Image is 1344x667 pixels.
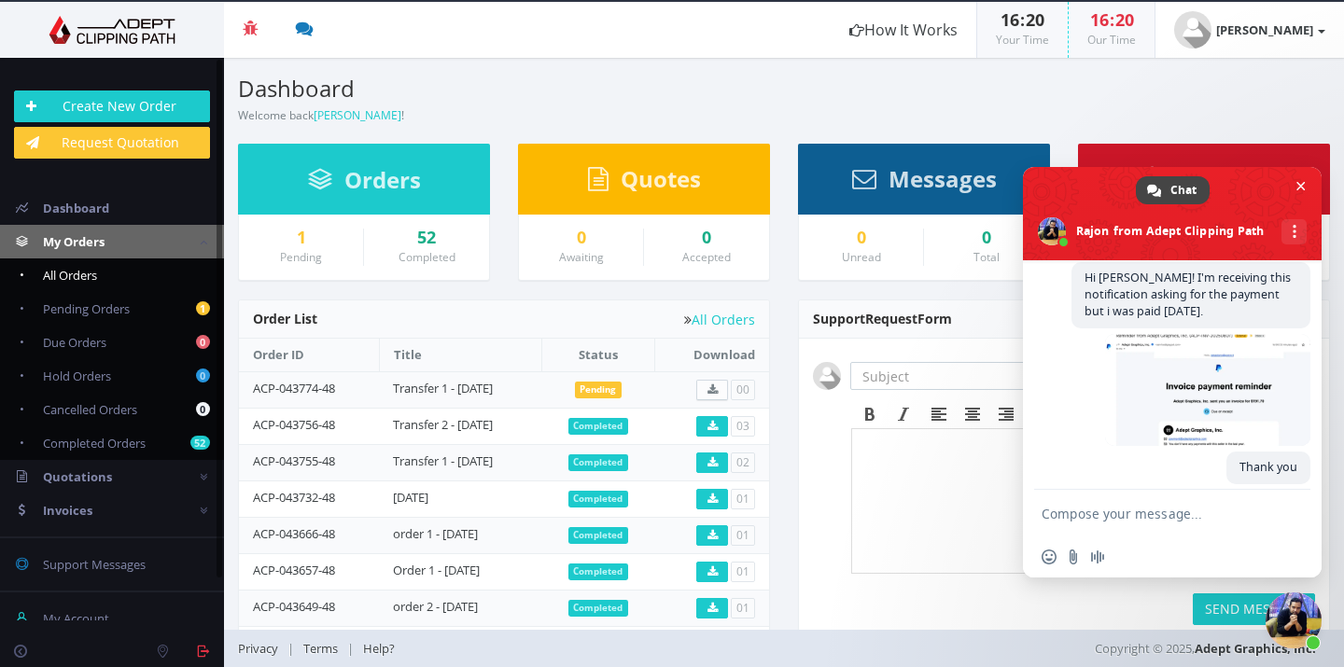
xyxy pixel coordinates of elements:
[43,200,109,216] span: Dashboard
[813,229,909,247] a: 0
[621,163,701,194] span: Quotes
[253,489,335,506] a: ACP-043732-48
[43,502,92,519] span: Invoices
[43,556,146,573] span: Support Messages
[1195,640,1316,657] a: Adept Graphics, Inc.
[588,174,701,191] a: Quotes
[43,468,112,485] span: Quotations
[938,229,1035,247] div: 0
[1155,2,1344,58] a: [PERSON_NAME]
[253,229,349,247] a: 1
[314,107,401,123] a: [PERSON_NAME]
[842,249,881,265] small: Unread
[568,454,629,471] span: Completed
[568,563,629,580] span: Completed
[393,562,480,578] a: Order 1 - [DATE]
[852,429,1313,573] iframe: Rich Text Area. Press ALT-F9 for menu. Press ALT-F10 for toolbar. Press ALT-0 for help
[238,640,287,657] a: Privacy
[684,313,755,327] a: All Orders
[14,90,210,122] a: Create New Order
[568,491,629,507] span: Completed
[196,368,210,382] b: 0
[253,416,335,433] a: ACP-043756-48
[682,249,731,265] small: Accepted
[294,640,347,657] a: Terms
[831,2,976,58] a: How It Works
[1216,21,1313,38] strong: [PERSON_NAME]
[813,310,952,327] span: Support Form
[253,562,335,578] a: ACP-043657-48
[280,249,322,265] small: Pending
[43,435,146,452] span: Completed Orders
[887,402,920,426] div: Italic
[253,525,335,542] a: ACP-043666-48
[354,640,404,657] a: Help?
[1042,549,1057,564] span: Insert an emoji
[1026,8,1044,31] span: 20
[308,175,421,192] a: Orders
[253,380,335,396] a: ACP-043774-48
[575,382,623,398] span: Pending
[43,267,97,284] span: All Orders
[1171,163,1263,194] span: Invoices
[658,229,755,247] a: 0
[43,334,106,351] span: Due Orders
[989,402,1023,426] div: Align right
[852,174,997,191] a: Messages
[14,16,210,44] img: Adept Graphics
[379,339,541,371] th: Title
[238,107,404,123] small: Welcome back !
[996,32,1049,48] small: Your Time
[1239,459,1297,475] span: Thank you
[393,489,428,506] a: [DATE]
[1066,549,1081,564] span: Send a file
[853,402,887,426] div: Bold
[43,368,111,384] span: Hold Orders
[1087,32,1136,48] small: Our Time
[1115,8,1134,31] span: 20
[1174,11,1211,49] img: user_default.jpg
[533,229,629,247] a: 0
[956,402,989,426] div: Align center
[1170,176,1197,204] span: Chat
[542,339,655,371] th: Status
[238,76,770,101] h3: Dashboard
[1090,8,1109,31] span: 16
[393,416,493,433] a: Transfer 2 - [DATE]
[568,600,629,617] span: Completed
[922,402,956,426] div: Align left
[190,436,210,450] b: 52
[1085,270,1291,319] span: Hi [PERSON_NAME]! I'm receiving this notification asking for the payment but i was paid [DATE].
[393,598,478,615] a: order 2 - [DATE]
[378,229,475,247] a: 52
[253,310,317,327] span: Order List
[654,339,769,371] th: Download
[393,452,493,469] a: Transfer 1 - [DATE]
[568,527,629,544] span: Completed
[239,339,379,371] th: Order ID
[1019,8,1026,31] span: :
[238,630,966,667] div: | |
[813,362,841,390] img: user_default.jpg
[399,249,455,265] small: Completed
[393,525,478,542] a: order 1 - [DATE]
[1291,176,1310,196] span: Close chat
[253,598,335,615] a: ACP-043649-48
[196,301,210,315] b: 1
[43,610,109,627] span: My Account
[14,127,210,159] a: Request Quotation
[1193,593,1315,625] button: SEND MESSAGE
[43,300,130,317] span: Pending Orders
[889,163,997,194] span: Messages
[1090,549,1105,564] span: Audio message
[850,362,1069,390] input: Subject
[1042,490,1266,536] textarea: Compose your message...
[559,249,604,265] small: Awaiting
[973,249,1000,265] small: Total
[196,402,210,416] b: 0
[196,335,210,349] b: 0
[1095,639,1316,658] span: Copyright © 2025,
